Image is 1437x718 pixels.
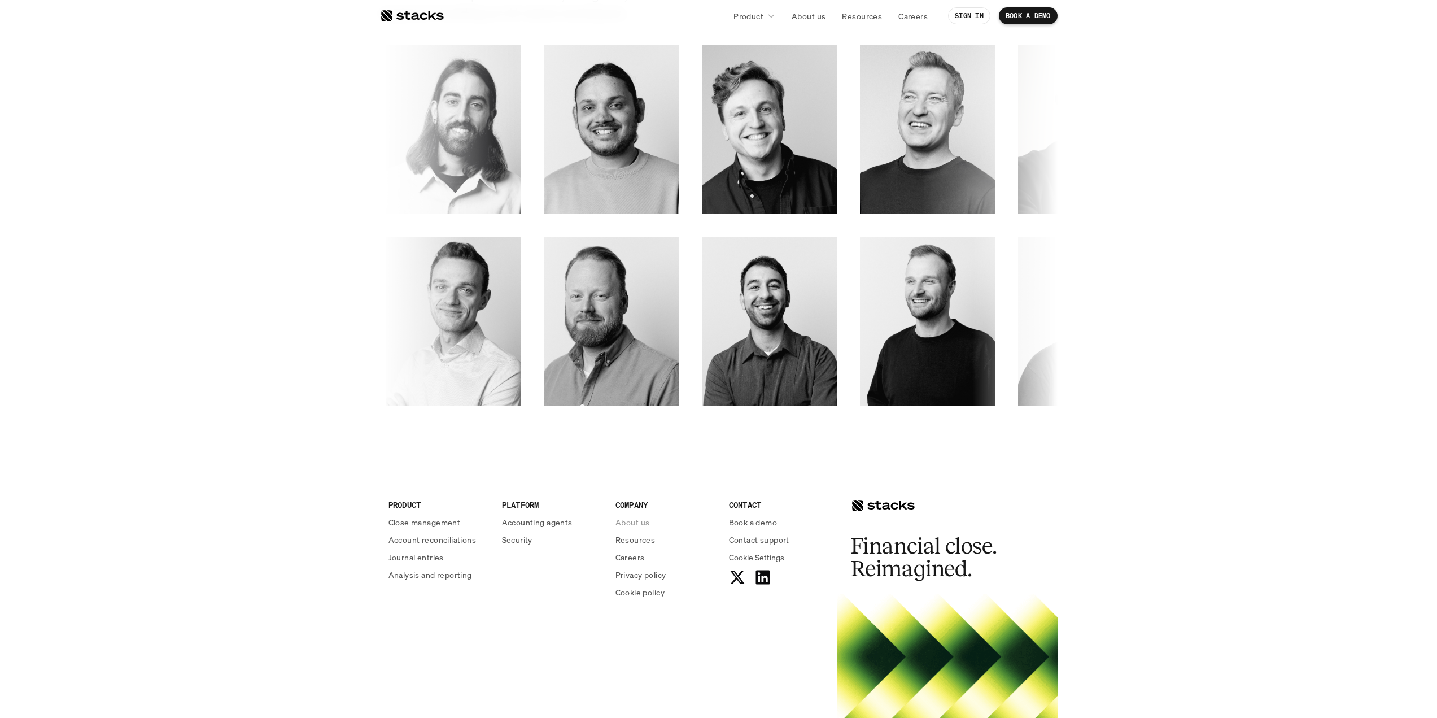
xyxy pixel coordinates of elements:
[388,534,477,546] p: Account reconciliations
[388,569,472,581] p: Analysis and reporting
[729,534,789,546] p: Contact support
[792,10,825,22] p: About us
[1006,12,1051,20] p: BOOK A DEMO
[615,569,715,581] a: Privacy policy
[785,6,832,26] a: About us
[615,516,649,528] p: About us
[892,6,934,26] a: Careers
[615,534,715,546] a: Resources
[851,535,1020,580] h2: Financial close. Reimagined.
[842,10,882,22] p: Resources
[615,551,715,563] a: Careers
[388,551,488,563] a: Journal entries
[502,499,602,511] p: PLATFORM
[615,586,665,598] p: Cookie policy
[955,12,984,20] p: SIGN IN
[948,7,990,24] a: SIGN IN
[729,551,784,563] span: Cookie Settings
[729,551,784,563] button: Cookie Trigger
[388,551,444,563] p: Journal entries
[733,10,763,22] p: Product
[615,534,656,546] p: Resources
[729,516,778,528] p: Book a demo
[615,569,666,581] p: Privacy policy
[388,516,488,528] a: Close management
[388,569,488,581] a: Analysis and reporting
[729,534,829,546] a: Contact support
[999,7,1058,24] a: BOOK A DEMO
[898,10,928,22] p: Careers
[502,516,573,528] p: Accounting agents
[502,534,532,546] p: Security
[388,516,461,528] p: Close management
[729,499,829,511] p: CONTACT
[615,499,715,511] p: COMPANY
[835,6,889,26] a: Resources
[615,551,645,563] p: Careers
[615,516,715,528] a: About us
[502,534,602,546] a: Security
[502,516,602,528] a: Accounting agents
[388,499,488,511] p: PRODUCT
[615,586,715,598] a: Cookie policy
[388,534,488,546] a: Account reconciliations
[729,516,829,528] a: Book a demo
